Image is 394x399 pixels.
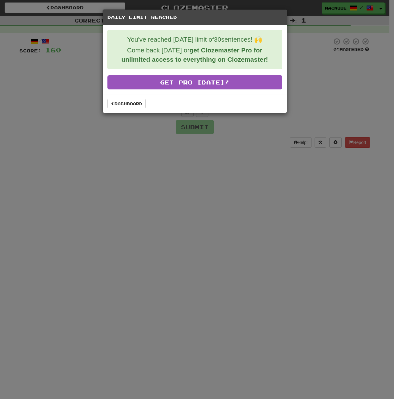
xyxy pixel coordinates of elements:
[107,14,282,20] h5: Daily Limit Reached
[107,99,146,108] a: Dashboard
[112,46,277,64] p: Come back [DATE] or
[112,35,277,44] p: You've reached [DATE] limit of 30 sentences! 🙌
[107,75,282,89] a: Get Pro [DATE]!
[121,47,268,63] strong: get Clozemaster Pro for unlimited access to everything on Clozemaster!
